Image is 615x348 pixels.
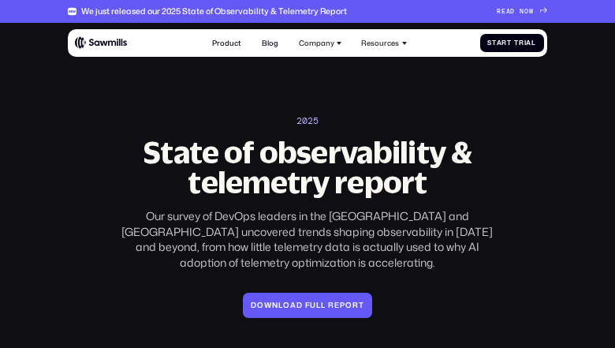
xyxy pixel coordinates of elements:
span: o [283,301,290,309]
span: a [290,301,296,309]
span: w [264,301,272,309]
span: O [524,8,529,16]
span: l [316,301,321,309]
a: Blog [256,33,284,53]
span: t [507,39,512,47]
span: o [257,301,264,309]
span: l [531,39,536,47]
div: We just released our 2025 State of Observability & Telemetry Report [81,6,347,17]
span: r [519,39,524,47]
span: W [529,8,534,16]
span: i [524,39,527,47]
span: D [510,8,515,16]
span: r [352,301,359,309]
span: o [345,301,352,309]
div: 2025 [296,115,319,126]
div: Our survey of DevOps leaders in the [GEOGRAPHIC_DATA] and [GEOGRAPHIC_DATA] uncovered trends shap... [111,208,503,271]
a: Downloadfullreport [243,293,371,318]
span: f [305,301,311,309]
a: StartTrial [480,34,544,53]
span: t [492,39,497,47]
span: a [526,39,531,47]
span: T [514,39,519,47]
span: l [321,301,326,309]
div: Company [299,39,334,47]
span: R [497,8,501,16]
span: S [487,39,492,47]
span: e [334,301,340,309]
span: d [296,301,303,309]
a: READNOW [497,8,547,16]
span: a [497,39,502,47]
span: r [328,301,334,309]
span: E [501,8,506,16]
span: t [359,301,364,309]
span: l [278,301,283,309]
span: D [251,301,257,309]
div: Resources [361,39,399,47]
span: r [501,39,507,47]
span: N [520,8,524,16]
span: p [340,301,345,309]
span: u [310,301,316,309]
span: A [506,8,511,16]
h2: State of observability & telemetry report [111,137,503,197]
span: n [272,301,278,309]
a: Product [207,33,247,53]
